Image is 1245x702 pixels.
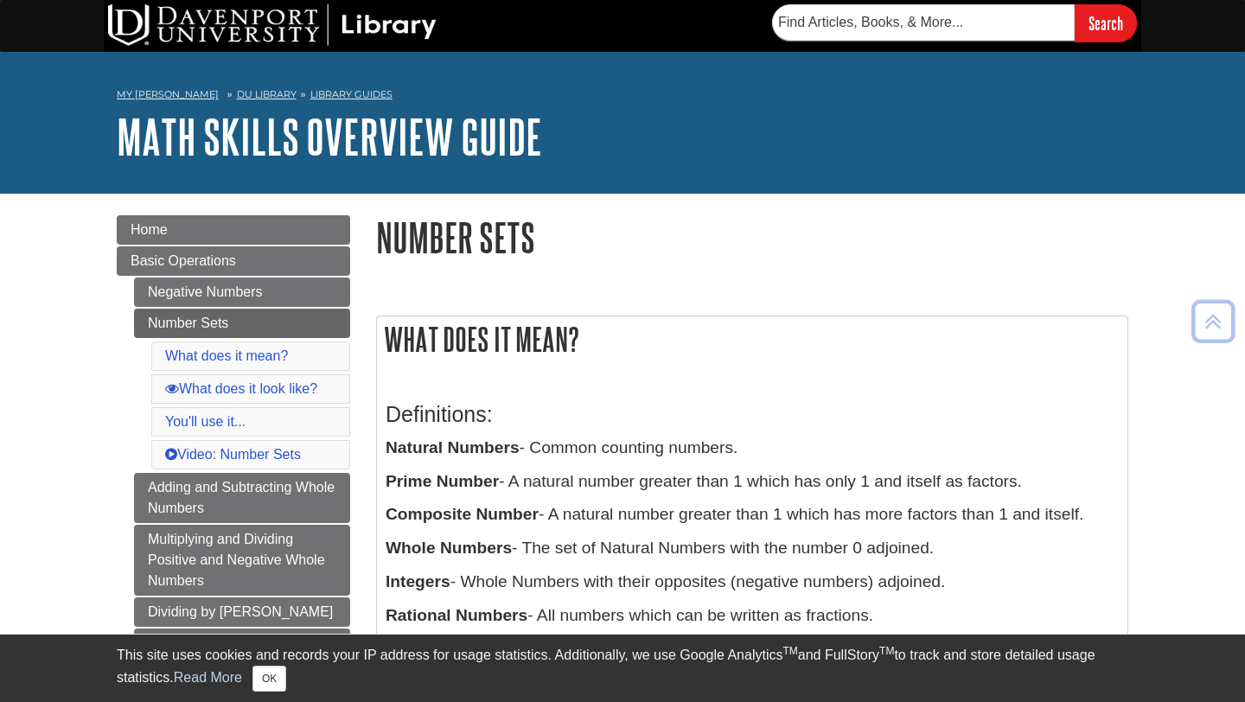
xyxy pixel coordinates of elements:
a: Read More [174,670,242,685]
a: Math Skills Overview Guide [117,110,542,163]
a: Back to Top [1185,310,1241,333]
a: Video: Number Sets [165,447,301,462]
h2: What does it mean? [377,316,1127,362]
a: Adding Integers with Different Signs [134,629,350,679]
a: Dividing by [PERSON_NAME] [134,597,350,627]
b: Natural Numbers [386,438,520,456]
sup: TM [879,645,894,657]
a: Basic Operations [117,246,350,276]
a: My [PERSON_NAME] [117,87,219,102]
button: Close [252,666,286,692]
a: You'll use it... [165,414,246,429]
a: Multiplying and Dividing Positive and Negative Whole Numbers [134,525,350,596]
div: This site uses cookies and records your IP address for usage statistics. Additionally, we use Goo... [117,645,1128,692]
nav: breadcrumb [117,83,1128,111]
p: - A natural number greater than 1 which has only 1 and itself as factors. [386,469,1119,495]
form: Searches DU Library's articles, books, and more [772,4,1137,41]
a: What does it mean? [165,348,288,363]
a: Adding and Subtracting Whole Numbers [134,473,350,523]
p: - A natural number greater than 1 which has more factors than 1 and itself. [386,502,1119,527]
p: - All numbers which can be written as fractions. [386,603,1119,629]
sup: TM [782,645,797,657]
img: DU Library [108,4,437,46]
p: - Common counting numbers. [386,436,1119,461]
b: Rational Numbers [386,606,527,624]
p: - Whole Numbers with their opposites (negative numbers) adjoined. [386,570,1119,595]
a: What does it look like? [165,381,317,396]
p: - The set of Natural Numbers with the number 0 adjoined. [386,536,1119,561]
span: Home [131,222,168,237]
input: Search [1075,4,1137,41]
a: Home [117,215,350,245]
a: Number Sets [134,309,350,338]
b: Whole Numbers [386,539,512,557]
input: Find Articles, Books, & More... [772,4,1075,41]
a: Negative Numbers [134,278,350,307]
h1: Number Sets [376,215,1128,259]
b: Prime Number [386,472,499,490]
span: Basic Operations [131,253,236,268]
a: Library Guides [310,88,393,100]
h3: Definitions: [386,402,1119,427]
b: Composite Number [386,505,539,523]
b: Integers [386,572,450,590]
a: DU Library [237,88,297,100]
